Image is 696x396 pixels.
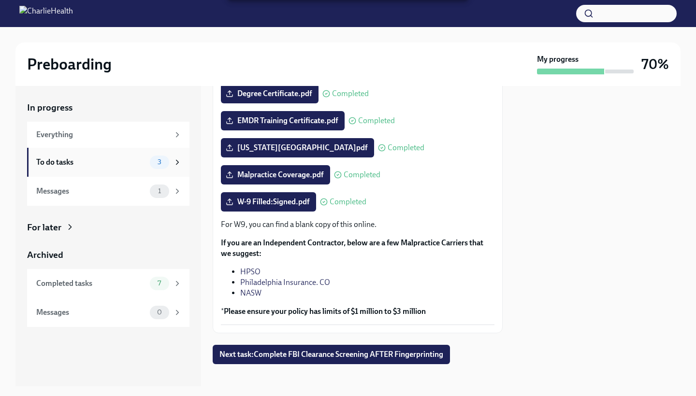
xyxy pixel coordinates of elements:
[36,278,146,289] div: Completed tasks
[152,158,167,166] span: 3
[151,309,168,316] span: 0
[27,122,189,148] a: Everything
[537,54,579,65] strong: My progress
[27,221,61,234] div: For later
[152,280,167,287] span: 7
[388,144,424,152] span: Completed
[221,165,330,184] label: Malpractice Coverage.pdf
[240,288,261,297] a: NASW
[152,187,167,195] span: 1
[228,89,312,99] span: Degree Certificate.pdf
[641,56,669,73] h3: 70%
[36,307,146,318] div: Messages
[19,6,73,21] img: CharlieHealth
[27,177,189,206] a: Messages1
[224,307,426,316] strong: Please ensure your policy has limits of $1 million to $3 million
[221,238,483,258] strong: If you are an Independent Contractor, below are a few Malpractice Carriers that we suggest:
[27,148,189,177] a: To do tasks3
[213,345,450,364] button: Next task:Complete FBI Clearance Screening AFTER Fingerprinting
[240,267,261,276] a: HPSO
[27,55,112,74] h2: Preboarding
[221,111,345,130] label: EMDR Training Certificate.pdf
[27,221,189,234] a: For later
[221,192,316,212] label: W-9 Filled:Signed.pdf
[36,129,169,140] div: Everything
[228,116,338,126] span: EMDR Training Certificate.pdf
[219,350,443,359] span: Next task : Complete FBI Clearance Screening AFTER Fingerprinting
[27,101,189,114] a: In progress
[228,143,367,153] span: [US_STATE][GEOGRAPHIC_DATA]pdf
[344,171,380,179] span: Completed
[228,170,323,180] span: Malpractice Coverage.pdf
[332,90,369,98] span: Completed
[358,117,395,125] span: Completed
[36,186,146,197] div: Messages
[27,249,189,261] a: Archived
[221,84,319,103] label: Degree Certificate.pdf
[240,278,330,287] a: Philadelphia Insurance. CO
[221,219,494,230] p: For W9, you can find a blank copy of this online.
[27,269,189,298] a: Completed tasks7
[27,298,189,327] a: Messages0
[36,157,146,168] div: To do tasks
[330,198,366,206] span: Completed
[221,138,374,157] label: [US_STATE][GEOGRAPHIC_DATA]pdf
[228,197,309,207] span: W-9 Filled:Signed.pdf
